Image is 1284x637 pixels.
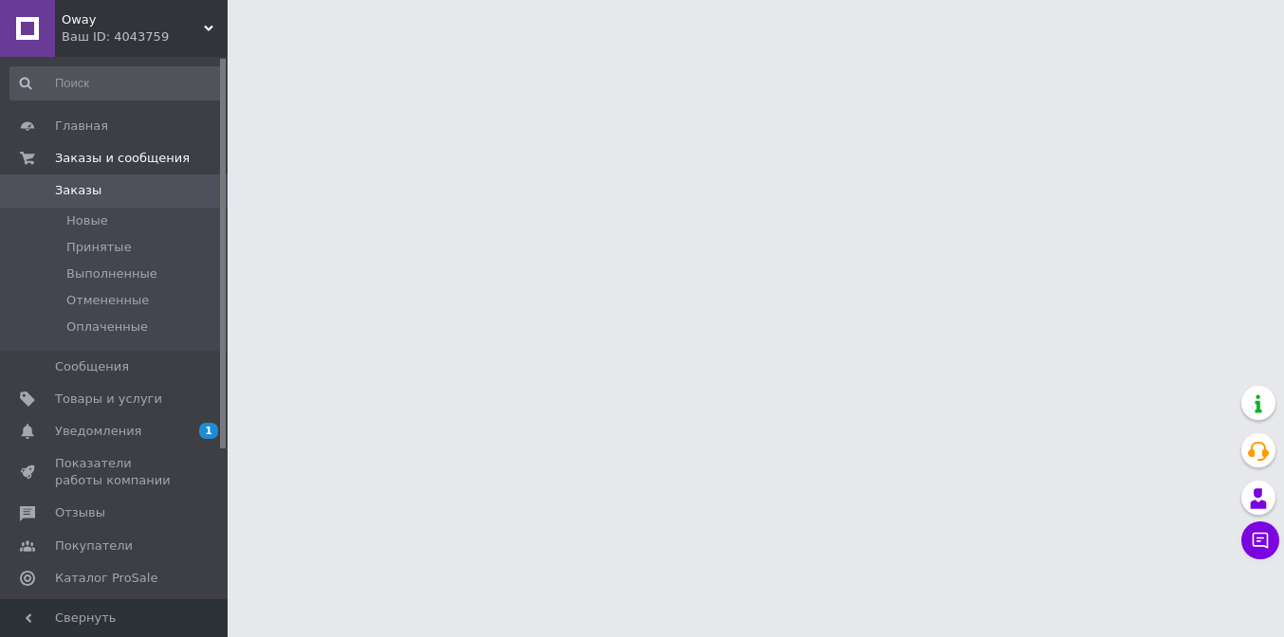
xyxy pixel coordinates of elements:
[66,318,148,336] span: Оплаченные
[9,66,224,100] input: Поиск
[55,150,190,167] span: Заказы и сообщения
[1241,521,1279,559] button: Чат с покупателем
[55,537,133,555] span: Покупатели
[55,118,108,135] span: Главная
[66,292,149,309] span: Отмененные
[66,212,108,229] span: Новые
[55,570,157,587] span: Каталог ProSale
[199,423,218,439] span: 1
[66,239,132,256] span: Принятые
[66,265,157,282] span: Выполненные
[55,423,141,440] span: Уведомления
[55,504,105,521] span: Отзывы
[55,358,129,375] span: Сообщения
[62,28,228,45] div: Ваш ID: 4043759
[62,11,204,28] span: Oway
[55,391,162,408] span: Товары и услуги
[55,455,175,489] span: Показатели работы компании
[55,182,101,199] span: Заказы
